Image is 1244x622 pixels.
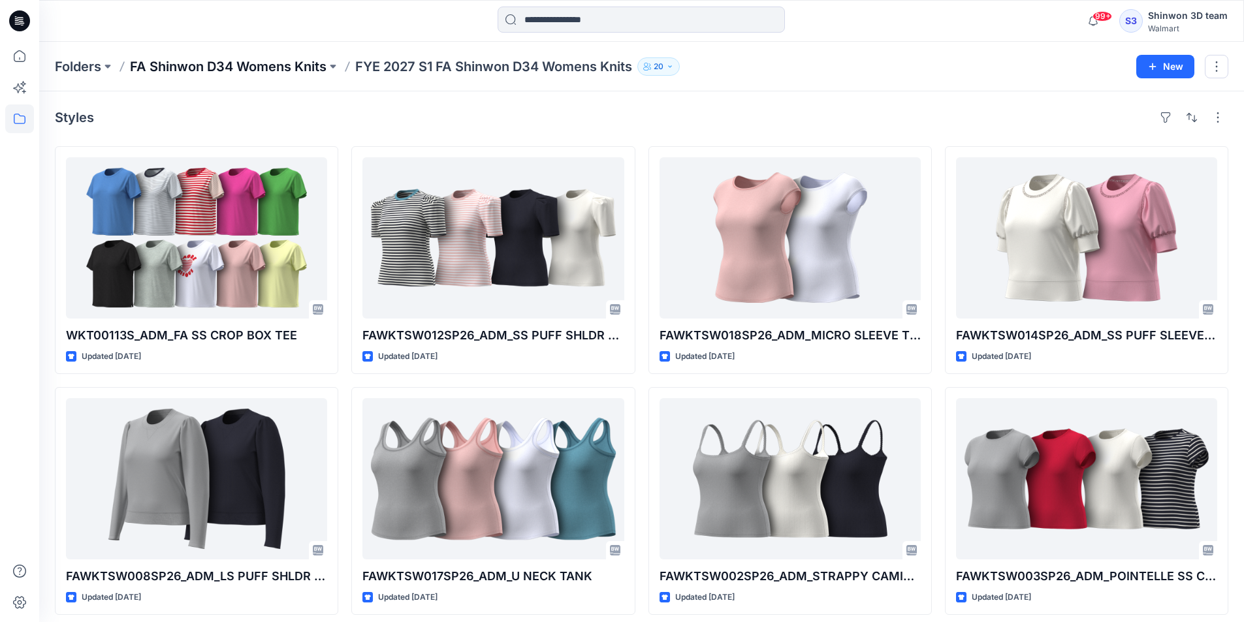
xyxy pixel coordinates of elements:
a: FA Shinwon D34 Womens Knits [130,57,327,76]
div: Shinwon 3D team [1148,8,1228,23]
div: S3 [1119,9,1143,33]
button: New [1136,55,1194,78]
h4: Styles [55,110,94,125]
button: 20 [637,57,680,76]
p: FAWKTSW014SP26_ADM_SS PUFF SLEEVE SWEATSHIRT TOP [956,326,1217,345]
a: FAWKTSW002SP26_ADM_STRAPPY CAMISOLE TANK [660,398,921,559]
p: Updated [DATE] [675,591,735,604]
div: Walmart [1148,23,1228,33]
a: WKT00113S_ADM_FA SS CROP BOX TEE [66,157,327,319]
a: FAWKTSW003SP26_ADM_POINTELLE SS CAP SLEEVE TEE [956,398,1217,559]
p: Updated [DATE] [82,350,141,364]
p: Updated [DATE] [82,591,141,604]
p: FAWKTSW003SP26_ADM_POINTELLE SS CAP SLEEVE TEE [956,567,1217,585]
p: FAWKTSW012SP26_ADM_SS PUFF SHLDR CREW TOP [362,326,624,345]
p: Updated [DATE] [972,591,1031,604]
a: FAWKTSW018SP26_ADM_MICRO SLEEVE TEE [660,157,921,319]
a: FAWKTSW014SP26_ADM_SS PUFF SLEEVE SWEATSHIRT TOP [956,157,1217,319]
p: WKT00113S_ADM_FA SS CROP BOX TEE [66,326,327,345]
p: Updated [DATE] [972,350,1031,364]
a: FAWKTSW008SP26_ADM_LS PUFF SHLDR SWEATSHIRT TOP [66,398,327,559]
a: Folders [55,57,101,76]
p: Updated [DATE] [378,350,438,364]
p: FYE 2027 S1 FA Shinwon D34 Womens Knits [355,57,632,76]
span: 99+ [1092,11,1112,22]
p: FAWKTSW008SP26_ADM_LS PUFF SHLDR SWEATSHIRT TOP [66,567,327,585]
p: FAWKTSW002SP26_ADM_STRAPPY CAMISOLE TANK [660,567,921,585]
p: Updated [DATE] [378,591,438,604]
p: 20 [654,59,663,74]
p: FAWKTSW017SP26_ADM_U NECK TANK [362,567,624,585]
a: FAWKTSW017SP26_ADM_U NECK TANK [362,398,624,559]
a: FAWKTSW012SP26_ADM_SS PUFF SHLDR CREW TOP [362,157,624,319]
p: FAWKTSW018SP26_ADM_MICRO SLEEVE TEE [660,326,921,345]
p: Updated [DATE] [675,350,735,364]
